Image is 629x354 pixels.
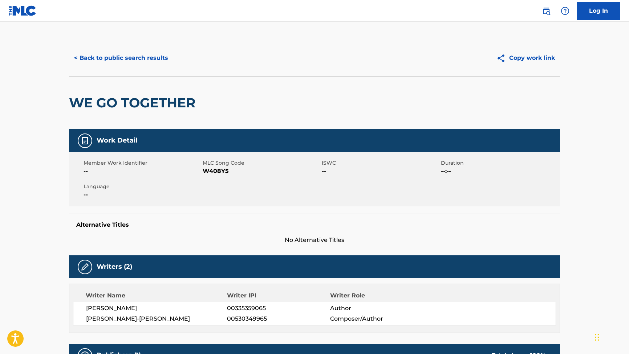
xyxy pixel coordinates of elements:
span: -- [322,167,439,176]
span: ISWC [322,159,439,167]
span: [PERSON_NAME]-[PERSON_NAME] [86,314,227,323]
span: Author [330,304,424,313]
button: < Back to public search results [69,49,173,67]
span: Duration [441,159,558,167]
span: W408Y5 [203,167,320,176]
div: Writer IPI [227,291,330,300]
h5: Work Detail [97,136,137,145]
h2: WE GO TOGETHER [69,95,199,111]
div: Writer Name [86,291,227,300]
span: 00530349965 [227,314,330,323]
span: Language [84,183,201,190]
img: MLC Logo [9,5,37,16]
span: MLC Song Code [203,159,320,167]
iframe: Chat Widget [593,319,629,354]
div: Writer Role [330,291,424,300]
h5: Writers (2) [97,263,132,271]
span: No Alternative Titles [69,236,560,244]
h5: Alternative Titles [76,221,553,229]
a: Public Search [539,4,553,18]
span: --:-- [441,167,558,176]
span: Composer/Author [330,314,424,323]
div: Help [558,4,572,18]
img: Writers [81,263,89,271]
span: 00335359065 [227,304,330,313]
a: Log In [577,2,620,20]
span: -- [84,167,201,176]
span: [PERSON_NAME] [86,304,227,313]
span: Member Work Identifier [84,159,201,167]
img: help [561,7,569,15]
img: Work Detail [81,136,89,145]
div: Drag [595,326,599,348]
span: -- [84,190,201,199]
img: search [542,7,551,15]
button: Copy work link [491,49,560,67]
img: Copy work link [496,54,509,63]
